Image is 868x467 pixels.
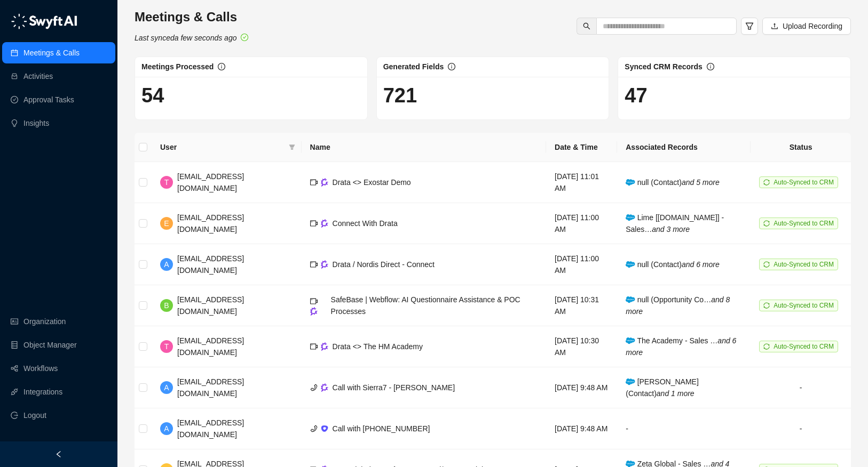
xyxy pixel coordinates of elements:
span: video-camera [310,297,318,305]
span: phone [310,384,318,391]
span: Drata <> Exostar Demo [333,178,411,187]
td: [DATE] 11:00 AM [546,244,617,285]
a: Object Manager [23,334,77,356]
span: null (Contact) [626,178,719,187]
th: Associated Records [617,133,751,162]
th: Name [302,133,546,162]
span: A [164,423,169,434]
span: video-camera [310,343,318,350]
span: Auto-Synced to CRM [774,179,834,186]
span: Generated Fields [383,62,444,71]
span: null (Contact) [626,260,719,269]
span: Lime [[DOMAIN_NAME]] - Sales… [626,213,724,233]
h1: 54 [141,83,361,108]
span: Synced CRM Records [625,62,702,71]
span: SafeBase | Webflow: AI Questionnaire Assistance & POC Processes [331,295,520,316]
span: [EMAIL_ADDRESS][DOMAIN_NAME] [177,418,244,439]
img: gong-Dwh8HbPa.png [321,219,328,227]
td: [DATE] 9:48 AM [546,367,617,408]
img: gong-Dwh8HbPa.png [321,342,328,350]
a: Meetings & Calls [23,42,80,63]
h1: 47 [625,83,844,108]
span: T [164,341,169,352]
i: and 3 more [652,225,690,233]
th: Date & Time [546,133,617,162]
span: info-circle [448,63,455,70]
img: gong-Dwh8HbPa.png [321,178,328,186]
span: Connect With Drata [333,219,398,228]
i: and 8 more [626,295,730,316]
span: [EMAIL_ADDRESS][DOMAIN_NAME] [177,213,244,233]
span: [EMAIL_ADDRESS][DOMAIN_NAME] [177,295,244,316]
i: and 6 more [626,336,736,357]
span: T [164,176,169,188]
span: sync [763,302,770,309]
span: [PERSON_NAME] (Contact) [626,377,699,398]
h1: 721 [383,83,603,108]
img: gong-Dwh8HbPa.png [321,260,328,268]
a: Insights [23,112,49,134]
span: A [164,259,169,270]
span: info-circle [707,63,714,70]
td: [DATE] 10:31 AM [546,285,617,326]
img: gong-Dwh8HbPa.png [321,383,328,391]
span: Call with [PHONE_NUMBER] [333,424,430,433]
span: [EMAIL_ADDRESS][DOMAIN_NAME] [177,336,244,357]
span: sync [763,261,770,268]
span: E [164,218,169,229]
i: and 6 more [682,260,720,269]
th: Status [751,133,851,162]
span: Drata <> The HM Academy [333,342,423,351]
h3: Meetings & Calls [135,9,248,26]
span: sync [763,179,770,186]
span: video-camera [310,179,318,186]
span: A [164,382,169,393]
td: - [751,367,851,408]
span: logout [11,412,18,419]
span: info-circle [218,63,225,70]
span: phone [310,425,318,432]
img: gong-Dwh8HbPa.png [310,307,318,315]
td: [DATE] 11:01 AM [546,162,617,203]
span: filter [287,139,297,155]
td: [DATE] 11:00 AM [546,203,617,244]
span: Auto-Synced to CRM [774,261,834,268]
span: null (Opportunity Co… [626,295,730,316]
a: Organization [23,311,66,332]
i: and 1 more [657,389,695,398]
span: Auto-Synced to CRM [774,343,834,350]
td: [DATE] 10:30 AM [546,326,617,367]
img: ix+ea6nV3o2uKgAAAABJRU5ErkJggg== [321,425,328,432]
span: filter [289,144,295,150]
span: sync [763,343,770,350]
span: Logout [23,405,46,426]
span: check-circle [241,34,248,41]
span: Drata / Nordis Direct - Connect [333,260,435,269]
span: [EMAIL_ADDRESS][DOMAIN_NAME] [177,254,244,275]
span: left [55,450,62,458]
button: Upload Recording [762,18,851,35]
td: - [751,408,851,449]
span: User [160,141,285,153]
span: Upload Recording [783,20,842,32]
span: video-camera [310,261,318,268]
span: Call with Sierra7 - [PERSON_NAME] [333,383,455,392]
i: and 5 more [682,178,720,187]
span: video-camera [310,220,318,227]
a: Activities [23,66,53,87]
span: The Academy - Sales … [626,336,736,357]
span: sync [763,220,770,227]
span: Auto-Synced to CRM [774,302,834,309]
span: [EMAIL_ADDRESS][DOMAIN_NAME] [177,377,244,398]
a: Approval Tasks [23,89,74,110]
td: [DATE] 9:48 AM [546,408,617,449]
span: B [164,300,169,311]
span: upload [771,22,778,30]
a: Integrations [23,381,62,402]
span: filter [745,22,754,30]
td: - [617,408,751,449]
a: Workflows [23,358,58,379]
span: [EMAIL_ADDRESS][DOMAIN_NAME] [177,172,244,192]
span: search [583,22,590,30]
img: logo-05li4sbe.png [11,13,77,29]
